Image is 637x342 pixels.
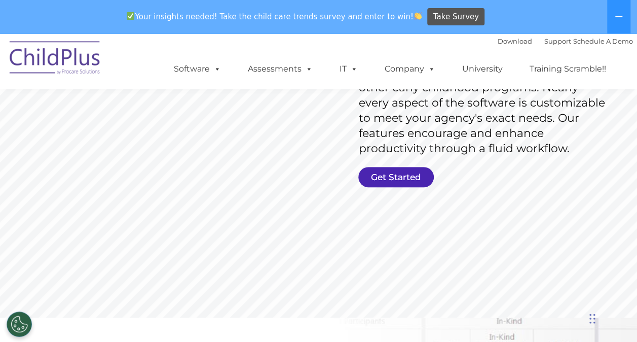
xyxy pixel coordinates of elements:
[471,232,637,342] iframe: Chat Widget
[433,8,479,26] span: Take Survey
[544,37,571,45] a: Support
[127,12,134,20] img: ✅
[427,8,484,26] a: Take Survey
[7,312,32,337] button: Cookies Settings
[5,34,106,85] img: ChildPlus by Procare Solutions
[164,59,231,79] a: Software
[452,59,513,79] a: University
[498,37,633,45] font: |
[374,59,445,79] a: Company
[498,37,532,45] a: Download
[238,59,323,79] a: Assessments
[329,59,368,79] a: IT
[358,167,434,187] a: Get Started
[573,37,633,45] a: Schedule A Demo
[519,59,616,79] a: Training Scramble!!
[414,12,422,20] img: 👏
[359,50,610,156] rs-layer: ChildPlus is an all-in-one software solution for Head Start, EHS, Migrant, State Pre-K, or other ...
[123,7,426,26] span: Your insights needed! Take the child care trends survey and enter to win!
[589,303,595,334] div: Drag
